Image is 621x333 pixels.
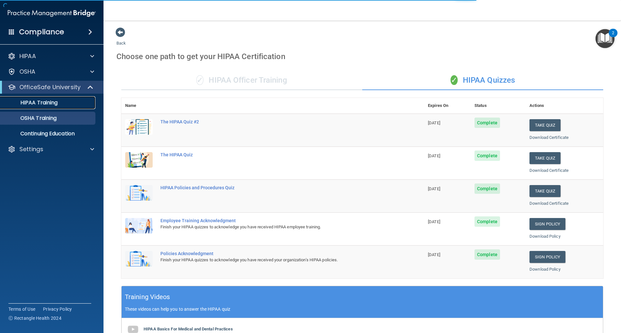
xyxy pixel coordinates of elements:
p: These videos can help you to answer the HIPAA quiz [125,307,600,312]
div: Finish your HIPAA quizzes to acknowledge you have received your organization’s HIPAA policies. [160,256,392,264]
span: ✓ [196,75,203,85]
span: Complete [474,249,500,260]
button: Open Resource Center, 2 new notifications [595,29,615,48]
div: HIPAA Officer Training [121,71,362,90]
a: Download Policy [529,234,561,239]
h4: Compliance [19,27,64,36]
div: Employee Training Acknowledgment [160,218,392,223]
a: Sign Policy [529,218,565,230]
th: Actions [526,98,603,114]
h5: Training Videos [125,291,170,303]
span: [DATE] [428,153,440,158]
b: HIPAA Basics For Medical and Dental Practices [144,327,233,331]
span: Complete [474,216,500,227]
div: HIPAA Quizzes [362,71,603,90]
p: HIPAA Training [4,99,58,106]
th: Name [121,98,157,114]
a: OSHA [8,68,94,76]
span: Complete [474,118,500,128]
div: HIPAA Policies and Procedures Quiz [160,185,392,190]
p: OSHA Training [4,115,57,121]
div: Finish your HIPAA quizzes to acknowledge you have received HIPAA employee training. [160,223,392,231]
th: Status [471,98,526,114]
div: Choose one path to get your HIPAA Certification [116,47,608,66]
div: Policies Acknowledgment [160,251,392,256]
p: OfficeSafe University [19,83,81,91]
p: HIPAA [19,52,36,60]
div: The HIPAA Quiz [160,152,392,157]
span: [DATE] [428,186,440,191]
a: Terms of Use [8,306,35,312]
a: Back [116,33,126,46]
a: Download Certificate [529,201,569,206]
span: Complete [474,151,500,161]
span: [DATE] [428,219,440,224]
a: Sign Policy [529,251,565,263]
p: OSHA [19,68,36,76]
th: Expires On [424,98,471,114]
span: [DATE] [428,120,440,125]
p: Settings [19,145,43,153]
a: Download Certificate [529,135,569,140]
a: Download Policy [529,267,561,272]
a: OfficeSafe University [8,83,94,91]
a: Download Certificate [529,168,569,173]
img: PMB logo [8,7,96,20]
div: 2 [612,33,614,41]
p: Continuing Education [4,130,93,137]
span: Ⓒ Rectangle Health 2024 [8,315,61,321]
div: The HIPAA Quiz #2 [160,119,392,124]
span: [DATE] [428,252,440,257]
button: Take Quiz [529,185,561,197]
a: Privacy Policy [43,306,72,312]
span: Complete [474,183,500,194]
a: HIPAA [8,52,94,60]
a: Settings [8,145,94,153]
span: ✓ [451,75,458,85]
button: Take Quiz [529,152,561,164]
button: Take Quiz [529,119,561,131]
